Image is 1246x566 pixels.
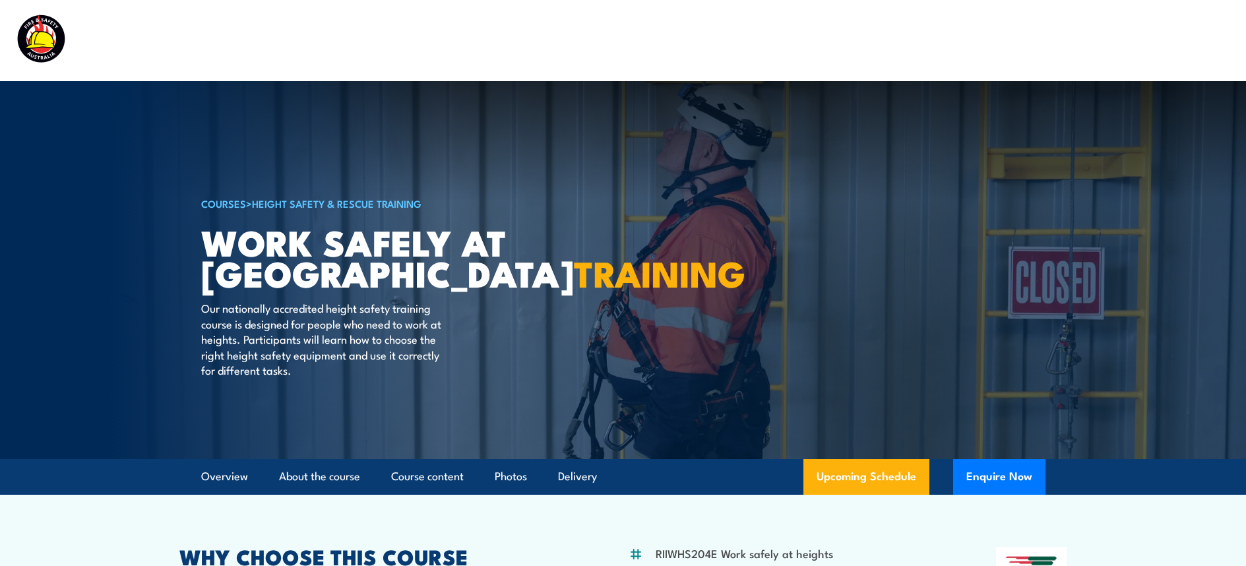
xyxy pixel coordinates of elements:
li: RIIWHS204E Work safely at heights [656,546,833,561]
a: Course content [391,459,464,494]
button: Enquire Now [953,459,1045,495]
a: Courses [530,23,571,58]
a: Emergency Response Services [717,23,874,58]
a: COURSES [201,196,246,210]
h1: Work Safely at [GEOGRAPHIC_DATA] [201,226,527,288]
a: Course Calendar [600,23,688,58]
a: Learner Portal [1039,23,1113,58]
a: Delivery [558,459,597,494]
a: News [981,23,1010,58]
p: Our nationally accredited height safety training course is designed for people who need to work a... [201,300,442,377]
a: Upcoming Schedule [803,459,929,495]
a: Overview [201,459,248,494]
a: About Us [903,23,952,58]
a: About the course [279,459,360,494]
h2: WHY CHOOSE THIS COURSE [179,547,565,565]
strong: TRAINING [574,245,745,299]
a: Contact [1142,23,1184,58]
h6: > [201,195,527,211]
a: Height Safety & Rescue Training [252,196,421,210]
a: Photos [495,459,527,494]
